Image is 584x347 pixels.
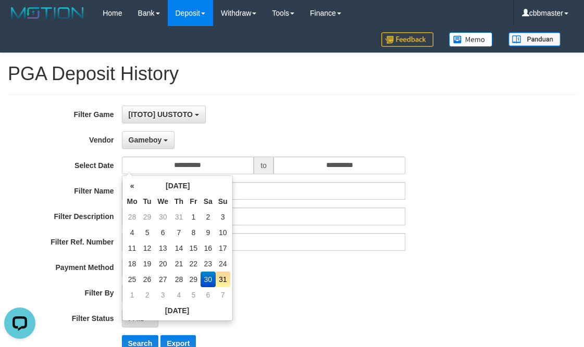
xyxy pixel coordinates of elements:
span: PAID [129,314,145,323]
td: 6 [154,225,171,240]
span: to [254,157,274,174]
img: panduan.png [508,32,561,46]
td: 25 [125,272,140,287]
td: 27 [154,272,171,287]
td: 18 [125,256,140,272]
img: MOTION_logo.png [8,5,87,21]
td: 31 [216,272,230,287]
td: 28 [171,272,187,287]
td: 4 [125,225,140,240]
td: 17 [216,240,230,256]
td: 20 [154,256,171,272]
th: Fr [187,194,201,209]
td: 2 [201,209,216,225]
td: 16 [201,240,216,256]
span: Gameboy [129,136,162,144]
th: [DATE] [140,178,216,194]
td: 7 [216,287,230,303]
td: 14 [171,240,187,256]
th: « [125,178,140,194]
img: Feedback.jpg [381,32,433,47]
td: 2 [140,287,155,303]
td: 26 [140,272,155,287]
td: 29 [187,272,201,287]
button: Gameboy [122,131,175,149]
button: [ITOTO] UUSTOTO [122,106,206,123]
th: Th [171,194,187,209]
th: We [154,194,171,209]
td: 30 [154,209,171,225]
td: 11 [125,240,140,256]
td: 23 [201,256,216,272]
h1: PGA Deposit History [8,63,576,84]
th: [DATE] [125,303,230,318]
td: 3 [154,287,171,303]
td: 8 [187,225,201,240]
td: 1 [187,209,201,225]
td: 13 [154,240,171,256]
td: 5 [140,225,155,240]
th: Su [216,194,230,209]
td: 1 [125,287,140,303]
td: 7 [171,225,187,240]
td: 15 [187,240,201,256]
td: 28 [125,209,140,225]
img: Button%20Memo.svg [449,32,493,47]
td: 5 [187,287,201,303]
span: [ITOTO] UUSTOTO [129,110,193,119]
th: Sa [201,194,216,209]
td: 19 [140,256,155,272]
td: 3 [216,209,230,225]
button: Open LiveChat chat widget [4,4,35,35]
td: 4 [171,287,187,303]
td: 22 [187,256,201,272]
td: 30 [201,272,216,287]
th: Mo [125,194,140,209]
td: 31 [171,209,187,225]
th: Tu [140,194,155,209]
td: 29 [140,209,155,225]
td: 6 [201,287,216,303]
td: 9 [201,225,216,240]
td: 10 [216,225,230,240]
td: 24 [216,256,230,272]
td: 12 [140,240,155,256]
td: 21 [171,256,187,272]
